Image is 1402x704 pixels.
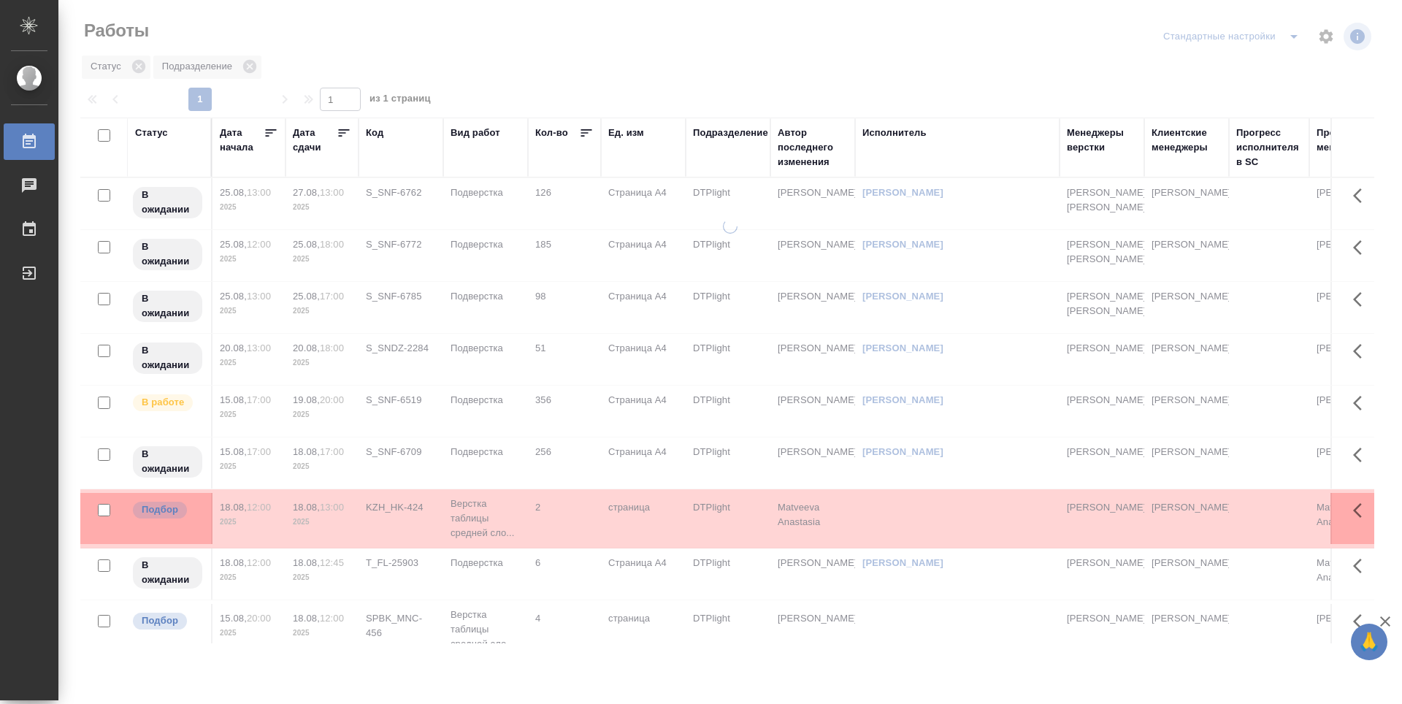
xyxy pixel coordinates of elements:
div: Исполнитель назначен, приступать к работе пока рано [131,237,204,272]
p: В ожидании [142,558,194,587]
div: Статус [135,126,168,140]
div: Проектные менеджеры [1317,126,1387,155]
button: Здесь прячутся важные кнопки [1344,548,1379,584]
div: Кол-во [535,126,568,140]
p: В ожидании [142,240,194,269]
button: Здесь прячутся важные кнопки [1344,437,1379,472]
div: Подразделение [693,126,768,140]
div: Исполнитель выполняет работу [131,393,204,413]
button: Здесь прячутся важные кнопки [1344,230,1379,265]
div: Клиентские менеджеры [1152,126,1222,155]
div: Автор последнего изменения [778,126,848,169]
p: В ожидании [142,447,194,476]
div: Исполнитель назначен, приступать к работе пока рано [131,185,204,220]
div: Вид работ [451,126,500,140]
div: Исполнитель назначен, приступать к работе пока рано [131,556,204,590]
div: Исполнитель [862,126,927,140]
div: Дата начала [220,126,264,155]
button: Здесь прячутся важные кнопки [1344,386,1379,421]
div: Дата сдачи [293,126,337,155]
div: Прогресс исполнителя в SC [1236,126,1302,169]
p: Подбор [142,502,178,517]
button: Здесь прячутся важные кнопки [1344,334,1379,369]
button: Здесь прячутся важные кнопки [1344,604,1379,639]
div: Исполнитель назначен, приступать к работе пока рано [131,341,204,375]
p: В ожидании [142,291,194,321]
div: Исполнитель назначен, приступать к работе пока рано [131,289,204,324]
div: Можно подбирать исполнителей [131,500,204,520]
p: В работе [142,395,184,410]
div: Менеджеры верстки [1067,126,1137,155]
span: 🙏 [1357,627,1382,657]
p: Подбор [142,613,178,628]
div: Код [366,126,383,140]
div: Можно подбирать исполнителей [131,611,204,631]
button: Здесь прячутся важные кнопки [1344,282,1379,317]
button: Здесь прячутся важные кнопки [1344,178,1379,213]
button: 🙏 [1351,624,1387,660]
div: Исполнитель назначен, приступать к работе пока рано [131,445,204,479]
p: В ожидании [142,188,194,217]
button: Здесь прячутся важные кнопки [1344,493,1379,528]
div: Ед. изм [608,126,644,140]
p: В ожидании [142,343,194,372]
